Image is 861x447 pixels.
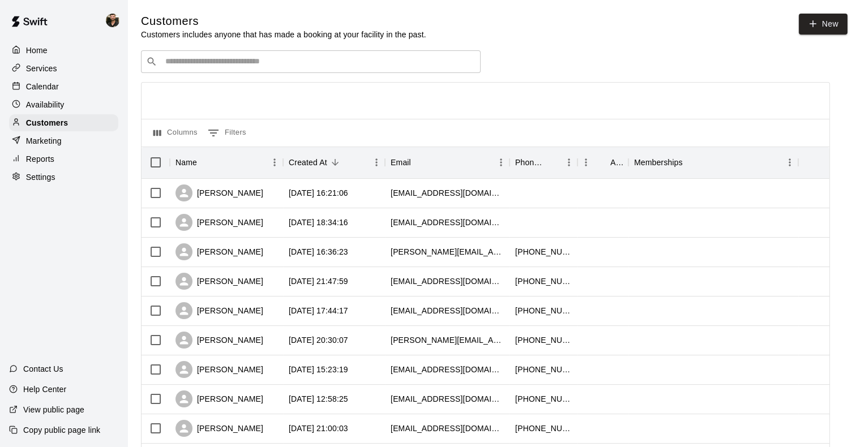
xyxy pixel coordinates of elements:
button: Show filters [205,124,249,142]
a: Reports [9,151,118,167]
p: Copy public page link [23,424,100,436]
div: 2025-09-18 16:21:06 [289,187,348,199]
button: Menu [368,154,385,171]
div: Search customers by name or email [141,50,481,73]
div: rjhardin03@gmail.com [391,364,504,375]
button: Menu [560,154,577,171]
button: Menu [781,154,798,171]
div: Name [170,147,283,178]
div: +18438177995 [515,276,572,287]
div: kaylarivera9312@gmail.com [391,393,504,405]
div: ashleymiller2992@gmail.com [391,423,504,434]
p: Reports [26,153,54,165]
div: Jacob Fisher [104,9,127,32]
div: Email [385,147,509,178]
button: Menu [492,154,509,171]
div: +18432962992 [515,423,572,434]
a: Services [9,60,118,77]
div: Memberships [628,147,798,178]
button: Select columns [151,124,200,142]
p: Customers includes anyone that has made a booking at your facility in the past. [141,29,426,40]
img: Jacob Fisher [106,14,119,27]
a: Customers [9,114,118,131]
div: Age [610,147,623,178]
p: Calendar [26,81,59,92]
div: Email [391,147,411,178]
p: Services [26,63,57,74]
h5: Customers [141,14,426,29]
a: Home [9,42,118,59]
div: +12038923863 [515,393,572,405]
button: Menu [266,154,283,171]
div: [PERSON_NAME] [175,361,263,378]
p: Help Center [23,384,66,395]
div: caroline.keeler424@gmail.com [391,246,504,257]
div: 2025-09-11 21:47:59 [289,276,348,287]
button: Sort [683,154,699,170]
div: 2025-08-31 12:58:25 [289,393,348,405]
a: New [799,14,847,35]
button: Sort [594,154,610,170]
div: kellytowne3@gmail.com [391,305,504,316]
a: Settings [9,169,118,186]
p: Home [26,45,48,56]
div: winudi@yahoo.com [391,276,504,287]
p: View public page [23,404,84,415]
div: Created At [283,147,385,178]
p: Availability [26,99,65,110]
button: Menu [577,154,594,171]
div: [PERSON_NAME] [175,420,263,437]
div: [PERSON_NAME] [175,243,263,260]
div: 2025-09-16 18:34:16 [289,217,348,228]
div: 2025-09-09 17:44:17 [289,305,348,316]
div: [PERSON_NAME] [175,332,263,349]
div: Age [577,147,628,178]
div: [PERSON_NAME] [175,273,263,290]
a: Availability [9,96,118,113]
div: +18436967678 [515,364,572,375]
div: +18435396273 [515,334,572,346]
a: Marketing [9,132,118,149]
div: +13309362078 [515,246,572,257]
div: 2025-08-30 21:00:03 [289,423,348,434]
div: 2025-09-05 20:30:07 [289,334,348,346]
button: Sort [545,154,560,170]
div: melissa.harrington.2009@gmail.com [391,334,504,346]
div: 2025-09-16 16:36:23 [289,246,348,257]
div: Created At [289,147,327,178]
div: joebyrd@gmail.com [391,187,504,199]
a: Calendar [9,78,118,95]
p: Settings [26,171,55,183]
p: Contact Us [23,363,63,375]
div: [PERSON_NAME] [175,390,263,407]
div: [PERSON_NAME] [175,302,263,319]
button: Sort [411,154,427,170]
div: Phone Number [509,147,577,178]
div: Name [175,147,197,178]
div: Memberships [634,147,683,178]
div: perrymjudy@yahoo.com [391,217,504,228]
div: [PERSON_NAME] [175,214,263,231]
button: Sort [197,154,213,170]
div: [PERSON_NAME] [175,184,263,201]
div: +18438304854 [515,305,572,316]
p: Marketing [26,135,62,147]
button: Sort [327,154,343,170]
p: Customers [26,117,68,128]
div: Phone Number [515,147,545,178]
div: 2025-08-31 15:23:19 [289,364,348,375]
